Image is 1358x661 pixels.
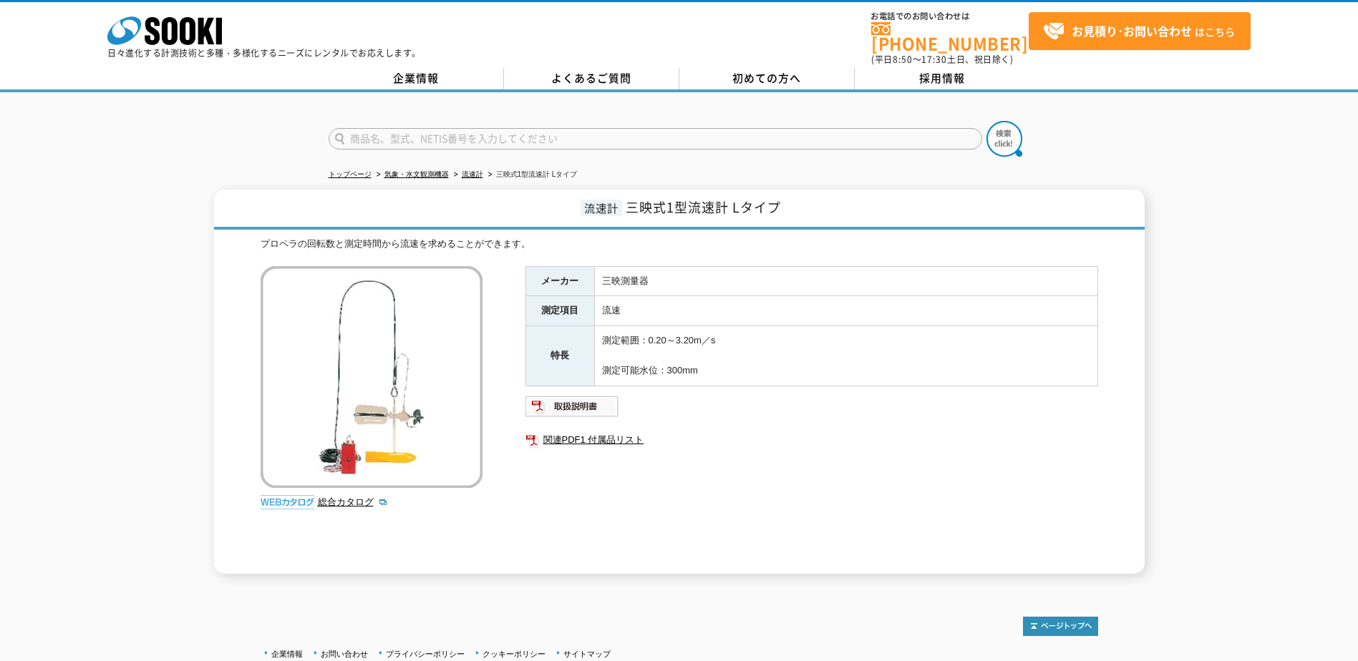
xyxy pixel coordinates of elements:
[525,326,594,386] th: 特長
[525,266,594,296] th: メーカー
[271,650,303,658] a: 企業情報
[871,53,1013,66] span: (平日 ～ 土日、祝日除く)
[482,650,545,658] a: クッキーポリシー
[485,167,578,182] li: 三映式1型流速計 Lタイプ
[321,650,368,658] a: お問い合わせ
[986,121,1022,157] img: btn_search.png
[893,53,913,66] span: 8:50
[855,68,1030,89] a: 採用情報
[581,200,622,216] span: 流速計
[525,431,1098,449] a: 関連PDF1 付属品リスト
[563,650,611,658] a: サイトマップ
[594,326,1097,386] td: 測定範囲：0.20～3.20m／s 測定可能水位：300mm
[504,68,679,89] a: よくあるご質問
[732,70,801,86] span: 初めての方へ
[384,170,449,178] a: 気象・水文観測機器
[386,650,465,658] a: プライバシーポリシー
[329,128,982,150] input: 商品名、型式、NETIS番号を入力してください
[594,266,1097,296] td: 三映測量器
[626,197,781,217] span: 三映式1型流速計 Lタイプ
[871,22,1029,52] a: [PHONE_NUMBER]
[1072,22,1192,39] strong: お見積り･お問い合わせ
[679,68,855,89] a: 初めての方へ
[1029,12,1251,50] a: お見積り･お問い合わせはこちら
[261,266,482,488] img: 三映式1型流速計 Lタイプ
[1023,617,1098,636] img: トップページへ
[525,296,594,326] th: 測定項目
[921,53,947,66] span: 17:30
[107,49,421,57] p: 日々進化する計測技術と多種・多様化するニーズにレンタルでお応えします。
[329,170,372,178] a: トップページ
[318,496,388,507] a: 総合カタログ
[261,237,1098,252] div: プロペラの回転数と測定時間から流速を求めることができます。
[525,395,619,418] img: 取扱説明書
[1043,21,1235,42] span: はこちら
[261,495,314,509] img: webカタログ
[329,68,504,89] a: 企業情報
[525,404,619,415] a: 取扱説明書
[462,170,483,178] a: 流速計
[594,296,1097,326] td: 流速
[871,12,1029,21] span: お電話でのお問い合わせは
